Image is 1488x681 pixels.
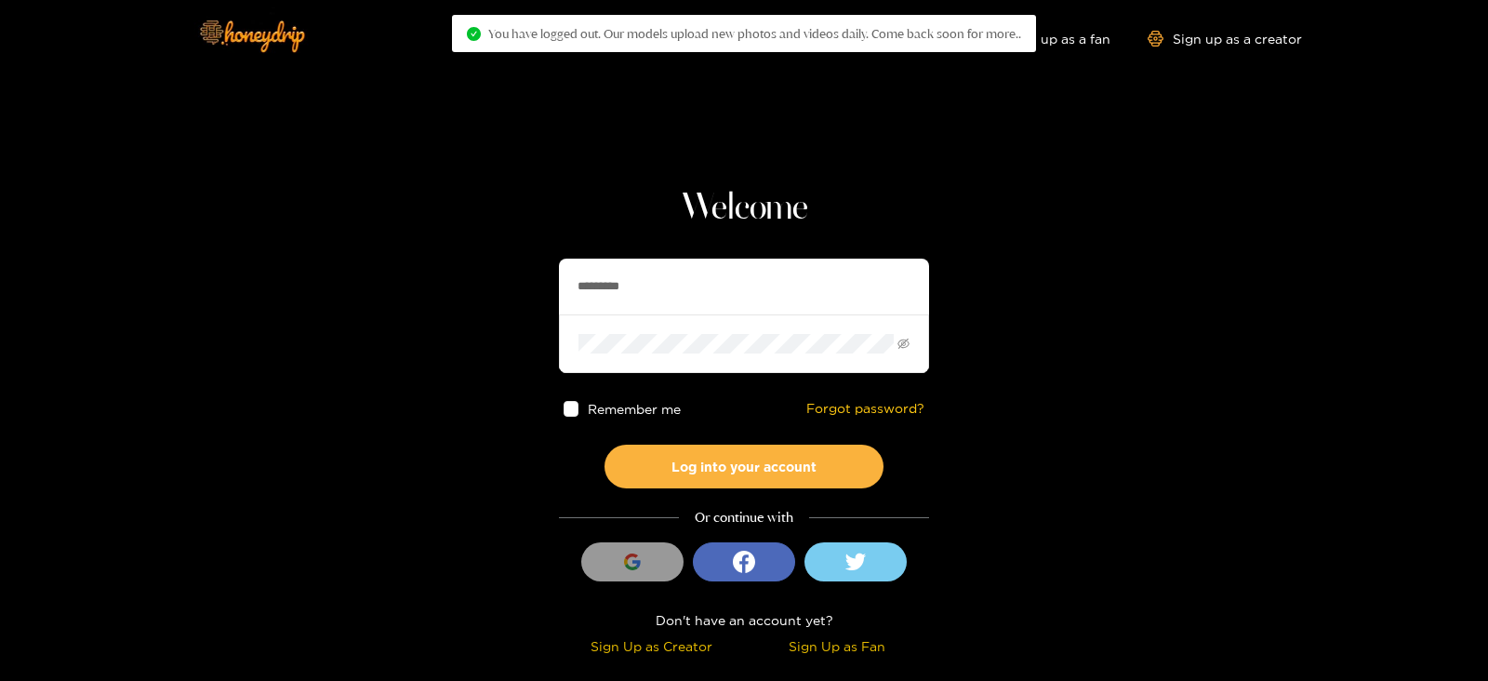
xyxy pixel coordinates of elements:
[983,31,1110,47] a: Sign up as a fan
[559,507,929,528] div: Or continue with
[806,401,924,417] a: Forgot password?
[559,186,929,231] h1: Welcome
[604,445,883,488] button: Log into your account
[749,635,924,657] div: Sign Up as Fan
[559,609,929,631] div: Don't have an account yet?
[564,635,739,657] div: Sign Up as Creator
[589,402,682,416] span: Remember me
[467,27,481,41] span: check-circle
[488,26,1021,41] span: You have logged out. Our models upload new photos and videos daily. Come back soon for more..
[897,338,910,350] span: eye-invisible
[1148,31,1302,47] a: Sign up as a creator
